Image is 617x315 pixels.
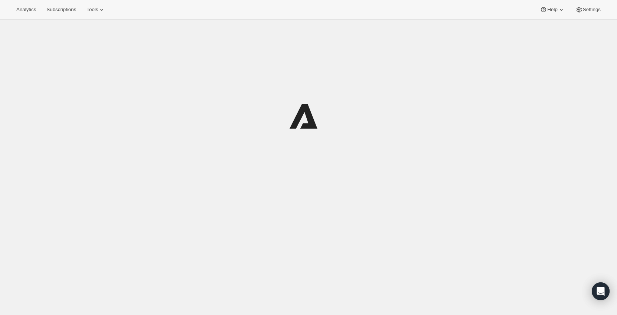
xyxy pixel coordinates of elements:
[547,7,557,13] span: Help
[16,7,36,13] span: Analytics
[583,7,601,13] span: Settings
[82,4,110,15] button: Tools
[535,4,569,15] button: Help
[46,7,76,13] span: Subscriptions
[42,4,81,15] button: Subscriptions
[571,4,605,15] button: Settings
[86,7,98,13] span: Tools
[12,4,40,15] button: Analytics
[592,282,610,300] div: Open Intercom Messenger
